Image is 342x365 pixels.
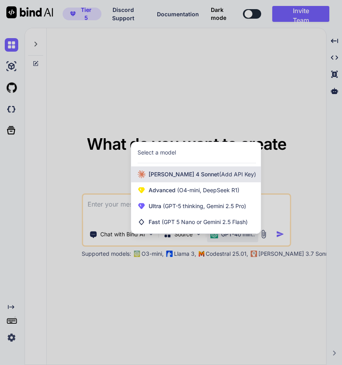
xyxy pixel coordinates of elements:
[219,171,256,178] span: (Add API Key)
[162,218,248,225] span: (GPT 5 Nano or Gemini 2.5 Flash)
[149,218,248,226] span: Fast
[176,187,239,193] span: (O4-mini, DeepSeek R1)
[161,203,246,209] span: (GPT-5 thinking, Gemini 2.5 Pro)
[149,170,256,178] span: [PERSON_NAME] 4 Sonnet
[149,202,246,210] span: Ultra
[149,186,239,194] span: Advanced
[138,149,176,156] div: Select a model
